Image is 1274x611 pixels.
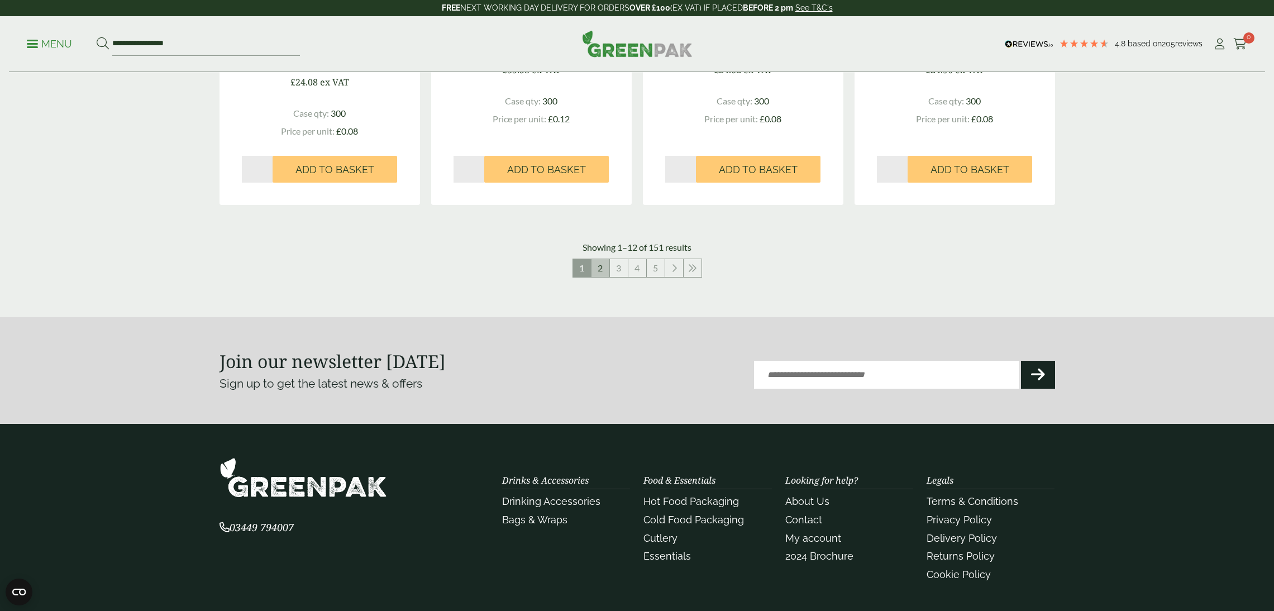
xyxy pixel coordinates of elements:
span: 4.8 [1115,39,1128,48]
button: Open CMP widget [6,579,32,605]
span: 300 [542,96,557,106]
span: ex VAT [320,76,349,88]
span: reviews [1175,39,1203,48]
button: Add to Basket [908,156,1032,183]
span: Add to Basket [719,164,798,176]
strong: Join our newsletter [DATE] [220,349,446,373]
span: £0.12 [548,113,570,124]
span: £0.08 [760,113,781,124]
a: Delivery Policy [927,532,997,544]
a: About Us [785,495,829,507]
img: GreenPak Supplies [220,457,387,498]
strong: BEFORE 2 pm [743,3,793,12]
i: My Account [1213,39,1227,50]
span: Price per unit: [916,113,970,124]
span: ex VAT [532,64,561,76]
span: 0 [1243,32,1254,44]
span: Price per unit: [281,126,335,136]
span: £24.96 [925,64,953,76]
span: Add to Basket [931,164,1009,176]
p: Sign up to get the latest news & offers [220,375,595,393]
a: Bags & Wraps [502,514,567,526]
a: Privacy Policy [927,514,992,526]
span: ex VAT [955,64,984,76]
span: 205 [1162,39,1175,48]
span: 300 [754,96,769,106]
a: Cold Food Packaging [643,514,744,526]
span: Case qty: [505,96,541,106]
a: 4 [628,259,646,277]
span: £0.08 [971,113,993,124]
a: 5 [647,259,665,277]
a: 0 [1233,36,1247,52]
span: £24.62 [714,64,741,76]
span: Add to Basket [507,164,586,176]
span: £24.08 [290,76,318,88]
a: Drinking Accessories [502,495,600,507]
a: Cutlery [643,532,677,544]
span: Case qty: [928,96,964,106]
strong: OVER £100 [629,3,670,12]
a: Menu [27,37,72,49]
a: Returns Policy [927,550,995,562]
a: My account [785,532,841,544]
span: Add to Basket [295,164,374,176]
p: Menu [27,37,72,51]
a: See T&C's [795,3,833,12]
i: Cart [1233,39,1247,50]
span: ex VAT [743,64,772,76]
span: Price per unit: [704,113,758,124]
span: £0.08 [336,126,358,136]
span: 03449 794007 [220,521,294,534]
a: 3 [610,259,628,277]
span: £35.58 [502,64,529,76]
span: 1 [573,259,591,277]
button: Add to Basket [696,156,820,183]
p: Showing 1–12 of 151 results [583,241,691,254]
span: Case qty: [293,108,329,118]
span: 300 [966,96,981,106]
a: 03449 794007 [220,523,294,533]
a: Cookie Policy [927,569,991,580]
img: REVIEWS.io [1005,40,1053,48]
span: Based on [1128,39,1162,48]
a: Terms & Conditions [927,495,1018,507]
strong: FREE [442,3,460,12]
a: Hot Food Packaging [643,495,739,507]
div: 4.79 Stars [1059,39,1109,49]
a: Essentials [643,550,691,562]
span: Case qty: [717,96,752,106]
span: 300 [331,108,346,118]
button: Add to Basket [484,156,609,183]
a: Contact [785,514,822,526]
button: Add to Basket [273,156,397,183]
a: 2024 Brochure [785,550,853,562]
span: Price per unit: [493,113,546,124]
img: GreenPak Supplies [582,30,693,57]
a: 2 [591,259,609,277]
